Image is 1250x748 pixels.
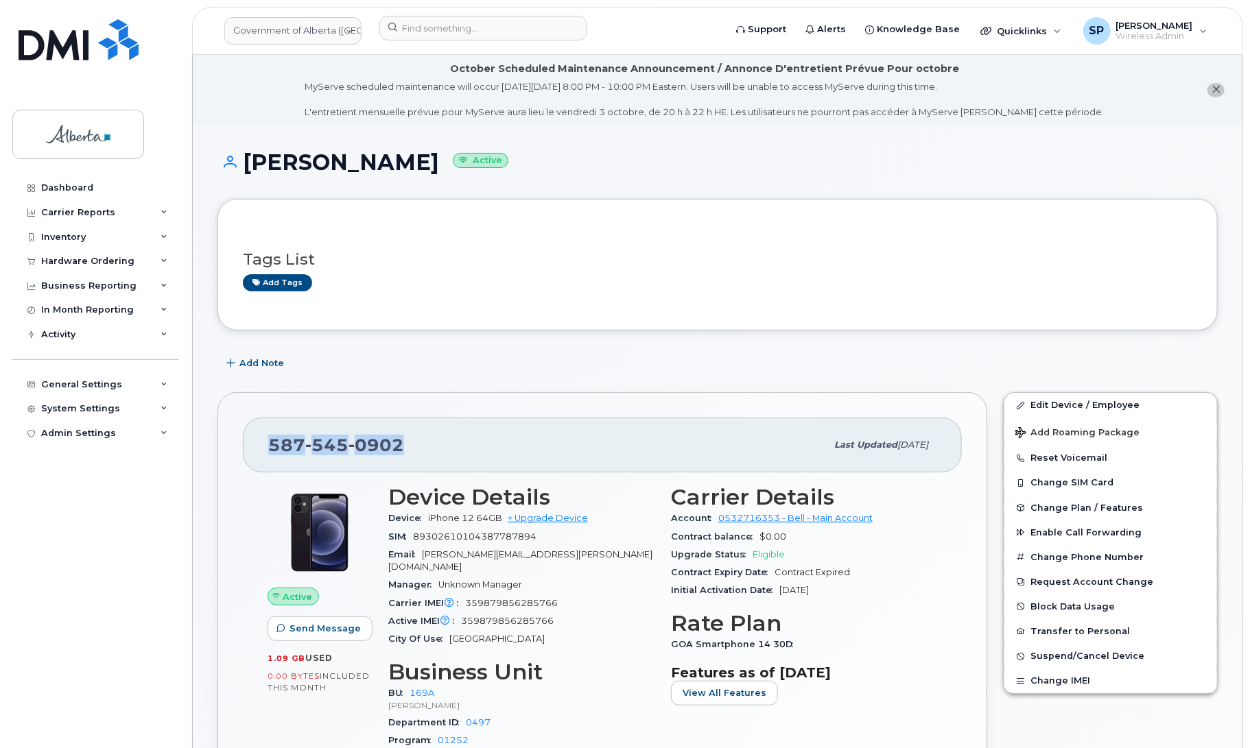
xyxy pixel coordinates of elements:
span: iPhone 12 64GB [428,513,502,523]
span: Change Plan / Features [1030,503,1143,513]
span: Program [388,735,438,745]
span: Eligible [753,549,785,559]
span: Active IMEI [388,616,461,626]
div: MyServe scheduled maintenance will occur [DATE][DATE] 8:00 PM - 10:00 PM Eastern. Users will be u... [305,80,1105,119]
span: Unknown Manager [438,579,522,590]
button: Change SIM Card [1004,470,1217,495]
span: [DATE] [779,585,809,595]
span: 545 [305,435,349,455]
a: 169A [410,688,434,698]
button: Add Roaming Package [1004,418,1217,446]
span: Carrier IMEI [388,598,465,608]
button: Add Note [217,351,296,376]
span: GOA Smartphone 14 30D [671,639,800,649]
a: 01252 [438,735,469,745]
a: Add tags [243,274,312,291]
h1: [PERSON_NAME] [217,150,1218,174]
button: Send Message [268,616,373,641]
span: Contract Expired [775,567,850,577]
span: Last updated [834,439,897,450]
h3: Tags List [243,251,1192,268]
span: View All Features [683,686,766,699]
button: close notification [1207,83,1225,97]
span: used [305,653,333,663]
span: 359879856285766 [461,616,554,626]
span: Send Message [290,622,361,635]
h3: Rate Plan [671,611,937,636]
span: Upgrade Status [671,549,753,559]
button: View All Features [671,681,778,705]
button: Suspend/Cancel Device [1004,644,1217,668]
h3: Business Unit [388,660,655,684]
span: Device [388,513,428,523]
span: City Of Use [388,634,449,644]
span: 89302610104387787894 [413,531,536,542]
button: Request Account Change [1004,570,1217,594]
span: [DATE] [897,439,928,450]
span: 0.00 Bytes [268,671,320,681]
span: [PERSON_NAME][EMAIL_ADDRESS][PERSON_NAME][DOMAIN_NAME] [388,549,652,572]
span: $0.00 [759,531,786,542]
button: Enable Call Forwarding [1004,520,1217,545]
h3: Features as of [DATE] [671,664,937,681]
h3: Carrier Details [671,485,937,509]
small: Active [453,153,508,169]
a: + Upgrade Device [508,513,588,523]
button: Change IMEI [1004,668,1217,693]
span: 1.09 GB [268,653,305,663]
div: October Scheduled Maintenance Announcement / Annonce D'entretient Prévue Pour octobre [450,62,959,76]
span: 587 [268,435,404,455]
button: Change Phone Number [1004,545,1217,570]
span: Contract Expiry Date [671,567,775,577]
span: Add Roaming Package [1015,427,1140,440]
span: SIM [388,531,413,542]
span: BU [388,688,410,698]
span: Contract balance [671,531,759,542]
span: Add Note [239,357,284,370]
button: Change Plan / Features [1004,496,1217,520]
span: Suspend/Cancel Device [1030,651,1144,662]
span: Manager [388,579,438,590]
span: Initial Activation Date [671,585,779,595]
span: 359879856285766 [465,598,558,608]
span: Active [283,590,313,603]
button: Block Data Usage [1004,594,1217,619]
p: [PERSON_NAME] [388,699,655,711]
a: 0497 [466,717,491,727]
span: [GEOGRAPHIC_DATA] [449,634,545,644]
span: Account [671,513,718,523]
span: Email [388,549,422,559]
span: Enable Call Forwarding [1030,527,1142,538]
h3: Device Details [388,485,655,509]
span: 0902 [349,435,404,455]
a: Edit Device / Employee [1004,393,1217,418]
a: 0532716353 - Bell - Main Account [718,513,873,523]
img: iPhone_12.jpg [279,492,361,574]
button: Reset Voicemail [1004,446,1217,470]
span: Department ID [388,717,466,727]
button: Transfer to Personal [1004,619,1217,644]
